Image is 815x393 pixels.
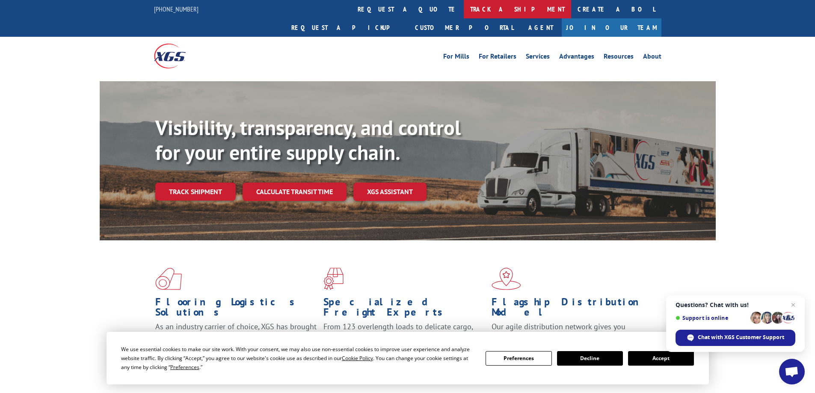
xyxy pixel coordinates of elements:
a: Join Our Team [562,18,661,37]
p: From 123 overlength loads to delicate cargo, our experienced staff knows the best way to move you... [323,322,485,360]
div: We use essential cookies to make our site work. With your consent, we may also use non-essential ... [121,345,475,372]
span: Support is online [676,315,747,321]
h1: Flagship Distribution Model [492,297,653,322]
button: Preferences [486,351,551,366]
a: Calculate transit time [243,183,347,201]
span: Questions? Chat with us! [676,301,795,308]
span: Cookie Policy [342,355,373,362]
a: For Mills [443,53,469,62]
a: Customer Portal [409,18,520,37]
div: Cookie Consent Prompt [107,332,709,384]
h1: Flooring Logistics Solutions [155,297,317,322]
div: Open chat [779,359,805,384]
a: Agent [520,18,562,37]
span: Our agile distribution network gives you nationwide inventory management on demand. [492,322,649,342]
span: As an industry carrier of choice, XGS has brought innovation and dedication to flooring logistics... [155,322,317,352]
img: xgs-icon-flagship-distribution-model-red [492,268,521,290]
a: Resources [604,53,634,62]
button: Accept [628,351,694,366]
a: For Retailers [479,53,516,62]
a: [PHONE_NUMBER] [154,5,199,13]
a: About [643,53,661,62]
div: Chat with XGS Customer Support [676,330,795,346]
img: xgs-icon-total-supply-chain-intelligence-red [155,268,182,290]
span: Chat with XGS Customer Support [698,334,784,341]
span: Close chat [788,300,798,310]
b: Visibility, transparency, and control for your entire supply chain. [155,114,461,165]
a: XGS ASSISTANT [353,183,427,201]
a: Services [526,53,550,62]
a: Track shipment [155,183,236,201]
img: xgs-icon-focused-on-flooring-red [323,268,344,290]
h1: Specialized Freight Experts [323,297,485,322]
a: Request a pickup [285,18,409,37]
a: Advantages [559,53,594,62]
button: Decline [557,351,623,366]
span: Preferences [170,363,199,371]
